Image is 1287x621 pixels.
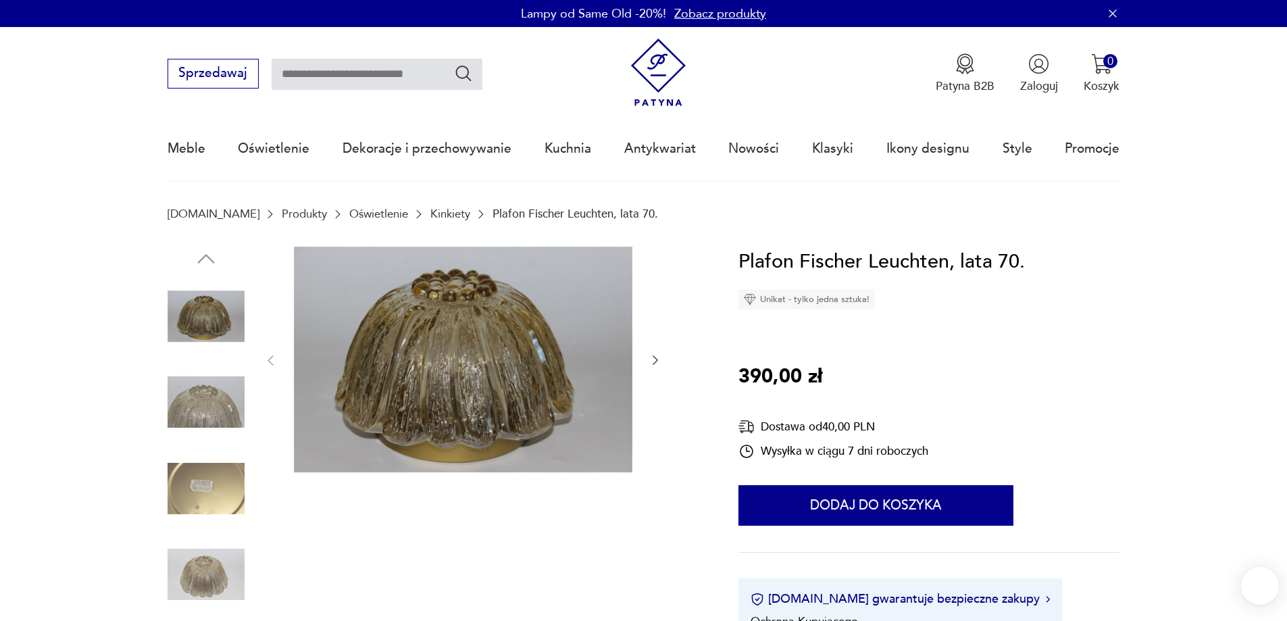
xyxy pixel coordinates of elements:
a: Nowości [728,118,779,180]
button: Sprzedawaj [168,59,259,89]
a: Zobacz produkty [674,5,766,22]
a: Ikony designu [886,118,969,180]
p: Koszyk [1084,78,1119,94]
div: 0 [1103,54,1117,68]
p: Zaloguj [1020,78,1058,94]
img: Zdjęcie produktu Plafon Fischer Leuchten, lata 70. [168,278,245,355]
button: Szukaj [454,64,474,83]
a: Sprzedawaj [168,69,259,80]
img: Zdjęcie produktu Plafon Fischer Leuchten, lata 70. [168,536,245,613]
button: Dodaj do koszyka [738,485,1013,526]
button: Zaloguj [1020,53,1058,94]
a: Oświetlenie [238,118,309,180]
iframe: Smartsupp widget button [1241,567,1279,605]
button: [DOMAIN_NAME] gwarantuje bezpieczne zakupy [751,591,1050,607]
p: Lampy od Same Old -20%! [521,5,666,22]
a: [DOMAIN_NAME] [168,207,259,220]
a: Klasyki [812,118,853,180]
img: Ikona certyfikatu [751,593,764,606]
img: Zdjęcie produktu Plafon Fischer Leuchten, lata 70. [168,364,245,441]
p: 390,00 zł [738,362,822,393]
img: Zdjęcie produktu Plafon Fischer Leuchten, lata 70. [168,450,245,527]
a: Kinkiety [430,207,470,220]
img: Ikona koszyka [1091,53,1112,74]
button: 0Koszyk [1084,53,1119,94]
img: Ikona strzałki w prawo [1046,596,1050,603]
a: Produkty [282,207,327,220]
p: Patyna B2B [936,78,994,94]
div: Wysyłka w ciągu 7 dni roboczych [738,443,928,459]
a: Kuchnia [545,118,591,180]
a: Promocje [1065,118,1119,180]
div: Dostawa od 40,00 PLN [738,418,928,435]
img: Ikona medalu [955,53,976,74]
img: Ikona diamentu [744,293,756,305]
a: Style [1003,118,1032,180]
h1: Plafon Fischer Leuchten, lata 70. [738,247,1025,278]
p: Plafon Fischer Leuchten, lata 70. [493,207,658,220]
img: Zdjęcie produktu Plafon Fischer Leuchten, lata 70. [294,247,632,472]
a: Antykwariat [624,118,696,180]
a: Ikona medaluPatyna B2B [936,53,994,94]
img: Ikonka użytkownika [1028,53,1049,74]
img: Ikona dostawy [738,418,755,435]
a: Meble [168,118,205,180]
a: Oświetlenie [349,207,408,220]
img: Patyna - sklep z meblami i dekoracjami vintage [624,39,692,107]
button: Patyna B2B [936,53,994,94]
div: Unikat - tylko jedna sztuka! [738,289,875,309]
a: Dekoracje i przechowywanie [343,118,511,180]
